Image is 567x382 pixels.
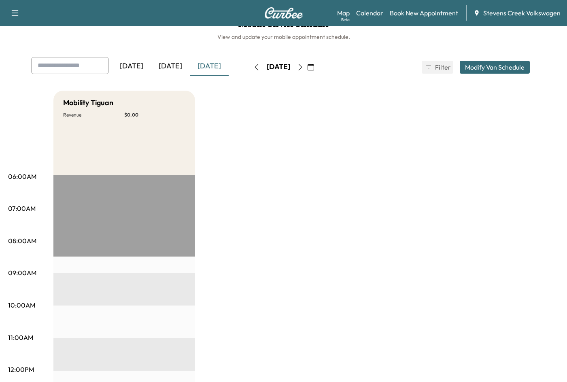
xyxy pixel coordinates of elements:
p: 07:00AM [8,204,36,213]
button: Modify Van Schedule [460,61,530,74]
p: 08:00AM [8,236,36,246]
p: Revenue [63,112,124,118]
p: 06:00AM [8,172,36,181]
img: Curbee Logo [264,7,303,19]
p: 12:00PM [8,365,34,374]
span: Stevens Creek Volkswagen [483,8,561,18]
h5: Mobility Tiguan [63,97,113,108]
div: [DATE] [112,57,151,76]
p: 09:00AM [8,268,36,278]
p: 11:00AM [8,333,33,342]
div: [DATE] [190,57,229,76]
a: MapBeta [337,8,350,18]
a: Book New Appointment [390,8,458,18]
button: Filter [422,61,453,74]
div: [DATE] [267,62,290,72]
div: Beta [341,17,350,23]
span: Filter [435,62,450,72]
div: [DATE] [151,57,190,76]
h6: View and update your mobile appointment schedule. [8,33,559,41]
a: Calendar [356,8,383,18]
p: 10:00AM [8,300,35,310]
p: $ 0.00 [124,112,185,118]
